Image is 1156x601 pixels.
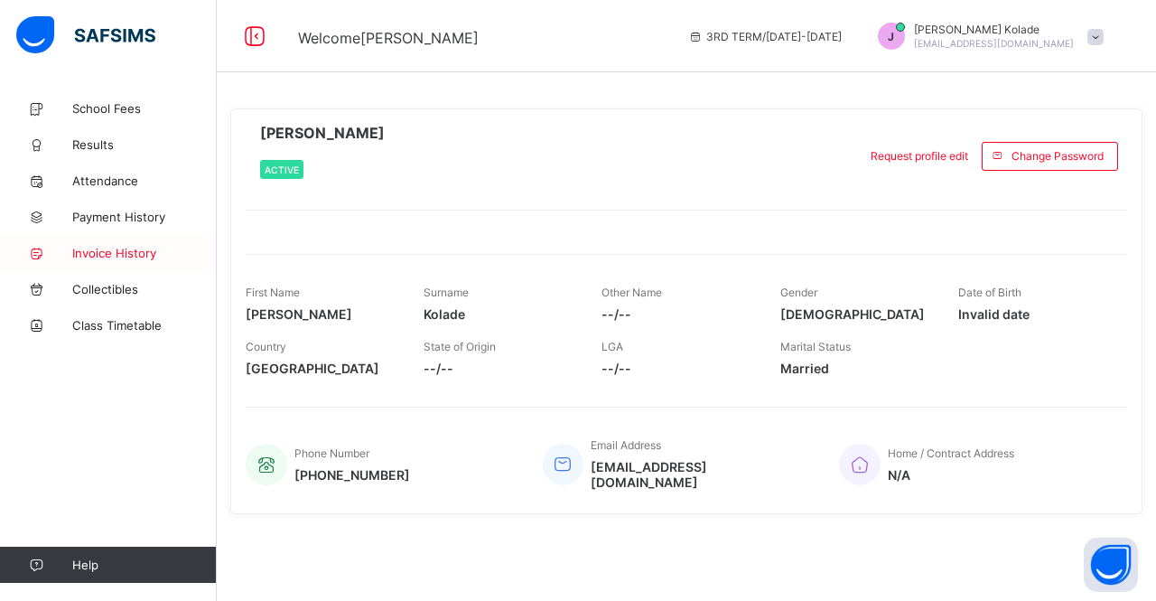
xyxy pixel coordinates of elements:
span: --/-- [601,361,752,376]
span: Country [246,340,286,353]
img: safsims [16,16,155,54]
span: Surname [424,286,469,299]
span: Other Name [601,286,662,299]
span: Request profile edit [871,149,968,163]
span: School Fees [72,101,217,116]
span: Change Password [1011,149,1104,163]
span: First Name [246,286,300,299]
div: Jennifer Kolade [860,23,1113,50]
span: Payment History [72,210,217,224]
span: Active [265,164,299,175]
span: [PHONE_NUMBER] [294,467,410,483]
span: Email Address [591,438,661,452]
span: Married [780,361,931,376]
span: Gender [780,286,817,299]
span: Class Timetable [72,318,217,333]
span: Phone Number [294,446,369,460]
span: [DEMOGRAPHIC_DATA] [780,306,931,322]
span: State of Origin [424,340,496,353]
button: Open asap [1084,538,1138,592]
span: Attendance [72,174,217,188]
span: [PERSON_NAME] [260,124,385,142]
span: --/-- [424,361,574,376]
span: [GEOGRAPHIC_DATA] [246,361,396,376]
span: Marital Status [780,340,851,353]
span: [PERSON_NAME] Kolade [914,23,1074,36]
span: session/term information [688,30,842,43]
span: LGA [601,340,623,353]
span: Kolade [424,306,574,322]
span: Collectibles [72,282,217,296]
span: [EMAIL_ADDRESS][DOMAIN_NAME] [591,459,812,490]
span: Invalid date [958,306,1109,322]
span: [EMAIL_ADDRESS][DOMAIN_NAME] [914,38,1074,49]
span: Help [72,558,216,572]
span: N/A [888,467,1014,483]
span: Date of Birth [958,286,1021,299]
span: Welcome [PERSON_NAME] [298,29,479,47]
span: Home / Contract Address [888,446,1014,460]
span: --/-- [601,306,752,322]
span: Invoice History [72,246,217,260]
span: [PERSON_NAME] [246,306,396,322]
span: Results [72,137,217,152]
span: J [888,30,894,43]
